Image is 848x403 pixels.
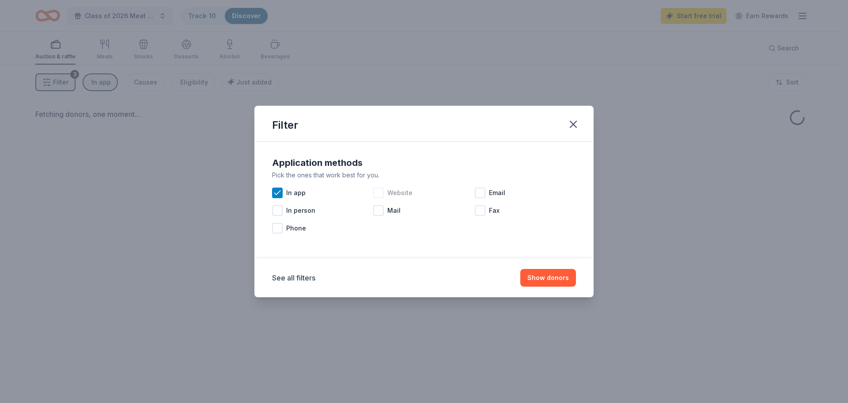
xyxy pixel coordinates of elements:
span: In person [286,205,315,216]
span: Website [387,188,413,198]
div: Filter [272,118,298,132]
div: Application methods [272,156,576,170]
span: In app [286,188,306,198]
button: Show donors [520,269,576,287]
span: Mail [387,205,401,216]
span: Phone [286,223,306,234]
button: See all filters [272,273,315,283]
span: Fax [489,205,500,216]
span: Email [489,188,505,198]
div: Pick the ones that work best for you. [272,170,576,180]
